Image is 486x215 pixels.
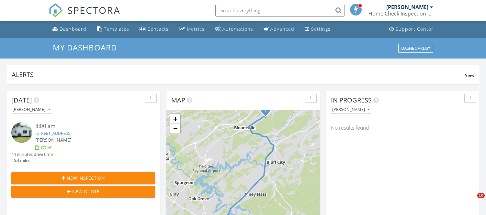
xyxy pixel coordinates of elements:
[170,114,180,124] a: Zoom in
[311,26,331,32] div: Settings
[326,119,480,136] div: No results found
[11,186,155,198] button: New Quote
[401,46,430,50] div: Dashboards
[171,96,185,104] span: Map
[368,10,433,17] div: Home Check Inspection Services, LLC.
[53,42,117,53] span: My Dashboard
[67,175,105,181] span: New Inspection
[398,44,433,53] button: Dashboards
[11,151,53,157] div: 44 minutes drive time
[222,26,253,32] div: Automations
[187,26,205,32] div: Metrics
[137,23,171,35] a: Contacts
[11,105,51,114] button: [PERSON_NAME]
[264,108,267,113] i: 1
[212,23,256,35] a: Automations (Basic)
[11,122,155,164] a: 8:00 am [STREET_ADDRESS] [PERSON_NAME] 44 minutes drive time 26.4 miles
[60,26,86,32] div: Dashboard
[13,107,50,112] div: [PERSON_NAME]
[331,96,372,104] span: In Progress
[12,70,465,79] div: Alerts
[266,110,269,113] div: 293 Dairy Cir, Bristol, TN 37620
[67,3,120,17] span: SPECTORA
[270,26,294,32] div: Advanced
[302,23,333,35] a: Settings
[49,3,63,17] img: The Best Home Inspection Software - Spectora
[49,9,120,22] a: SPECTORA
[477,193,485,198] span: 10
[35,122,143,130] div: 8:00 am
[11,96,32,104] span: [DATE]
[11,157,53,164] div: 26.4 miles
[215,4,345,17] input: Search everything...
[261,23,297,35] a: Advanced
[170,124,180,134] a: Zoom out
[331,105,371,114] button: [PERSON_NAME]
[332,107,370,112] div: [PERSON_NAME]
[386,4,428,10] div: [PERSON_NAME]
[464,193,480,209] iframe: Intercom live chat
[147,26,169,32] div: Contacts
[50,23,89,35] a: Dashboard
[104,26,129,32] div: Templates
[387,23,436,35] a: Support Center
[35,130,72,136] a: [STREET_ADDRESS]
[11,172,155,184] button: New Inspection
[176,23,207,35] a: Metrics
[465,72,474,78] span: View
[396,26,434,32] div: Support Center
[35,137,72,143] span: [PERSON_NAME]
[11,122,32,143] img: image_processing2025082397ls8yq4.jpeg
[72,188,99,195] span: New Quote
[94,23,132,35] a: Templates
